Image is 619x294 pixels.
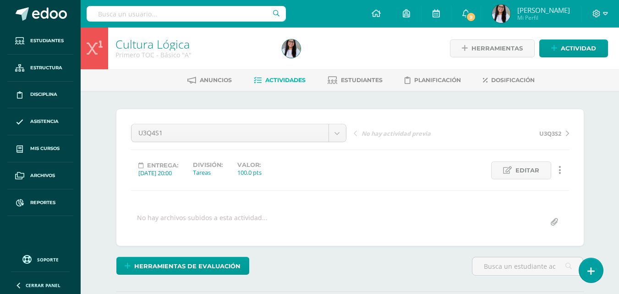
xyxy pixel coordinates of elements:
[131,124,346,142] a: U3Q4S1
[30,172,55,179] span: Archivos
[26,282,60,288] span: Cerrar panel
[7,189,73,216] a: Reportes
[450,39,535,57] a: Herramientas
[461,128,569,138] a: U3Q3S2
[7,82,73,109] a: Disciplina
[115,50,271,59] div: Primero TOC - Básico 'A'
[11,253,70,265] a: Soporte
[115,36,190,52] a: Cultura Lógica
[539,39,608,57] a: Actividad
[7,28,73,55] a: Estudiantes
[30,37,64,44] span: Estudiantes
[138,124,322,142] span: U3Q4S1
[115,38,271,50] h1: Cultura Lógica
[265,77,306,83] span: Actividades
[7,55,73,82] a: Estructura
[515,162,539,179] span: Editar
[193,168,223,177] div: Tareas
[466,12,476,22] span: 9
[254,73,306,88] a: Actividades
[187,73,232,88] a: Anuncios
[30,118,59,125] span: Asistencia
[414,77,461,83] span: Planificación
[237,168,262,177] div: 100.0 pts
[517,14,570,22] span: Mi Perfil
[517,6,570,15] span: [PERSON_NAME]
[561,40,596,57] span: Actividad
[193,161,223,168] label: División:
[30,199,55,206] span: Reportes
[147,162,178,169] span: Entrega:
[37,256,59,263] span: Soporte
[341,77,383,83] span: Estudiantes
[116,257,249,275] a: Herramientas de evaluación
[7,162,73,189] a: Archivos
[30,64,62,72] span: Estructura
[7,135,73,162] a: Mis cursos
[362,129,431,138] span: No hay actividad previa
[138,169,178,177] div: [DATE] 20:00
[483,73,535,88] a: Dosificación
[137,213,268,231] div: No hay archivos subidos a esta actividad...
[492,5,510,23] img: 818f95e227734848d2ba01016f3eeaf2.png
[472,257,583,275] input: Busca un estudiante aquí...
[134,258,241,275] span: Herramientas de evaluación
[471,40,523,57] span: Herramientas
[237,161,262,168] label: Valor:
[200,77,232,83] span: Anuncios
[491,77,535,83] span: Dosificación
[7,108,73,135] a: Asistencia
[405,73,461,88] a: Planificación
[30,91,57,98] span: Disciplina
[282,39,301,58] img: 818f95e227734848d2ba01016f3eeaf2.png
[87,6,286,22] input: Busca un usuario...
[328,73,383,88] a: Estudiantes
[30,145,60,152] span: Mis cursos
[539,129,561,138] span: U3Q3S2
